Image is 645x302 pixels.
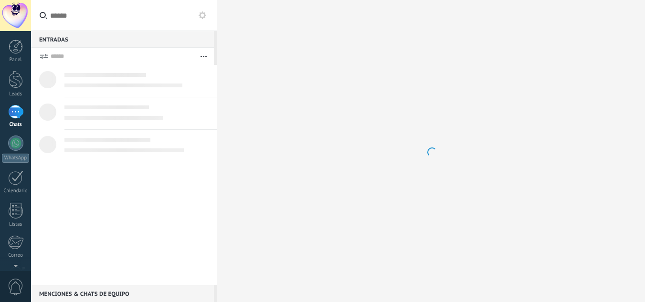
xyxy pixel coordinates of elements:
button: Más [193,48,214,65]
div: Listas [2,221,30,228]
div: Correo [2,252,30,259]
div: Menciones & Chats de equipo [31,285,214,302]
div: Leads [2,91,30,97]
div: Chats [2,122,30,128]
div: WhatsApp [2,154,29,163]
div: Panel [2,57,30,63]
div: Entradas [31,31,214,48]
div: Calendario [2,188,30,194]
